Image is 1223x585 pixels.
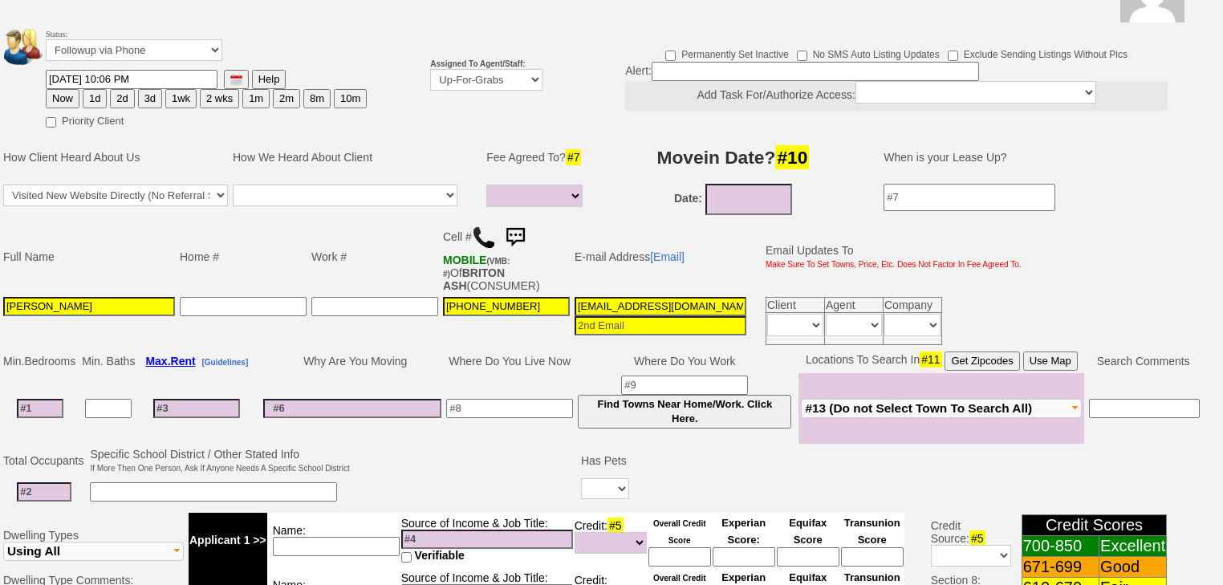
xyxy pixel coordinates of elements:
b: AT&T Wireless [443,254,510,279]
center: Add Task For/Authorize Access: [625,81,1168,111]
button: Now [46,89,79,108]
button: 3d [138,89,162,108]
span: #13 (Do not Select Town To Search All) [805,401,1032,415]
img: [calendar icon] [230,74,242,86]
a: [Email] [650,250,685,263]
span: Verifiable [415,549,465,562]
input: #6 [263,399,441,418]
td: Credit Scores [1022,515,1167,536]
td: Search Comments [1084,349,1202,373]
button: 1d [83,89,107,108]
b: [Guidelines] [201,358,248,367]
font: MOBILE [443,254,486,266]
img: call.png [472,225,496,250]
i: Lead Submitted Via Website For #1865 | Message: Hi, I am really interested in coming to see this ... [64,26,1159,68]
button: Use Map [1023,351,1078,371]
td: Why Are You Moving [261,349,444,373]
input: #8 [446,399,573,418]
td: Credit: [574,513,648,567]
label: Exclude Sending Listings Without Pics [948,43,1128,62]
input: #3 [153,399,240,418]
font: Equifax Score [789,517,827,546]
td: 700-850 [1022,536,1099,557]
button: Get Zipcodes [945,351,1019,371]
input: Permanently Set Inactive [665,51,676,61]
span: Bedrooms [24,355,75,368]
button: 1m [242,89,270,108]
td: E-mail Address [572,219,749,295]
a: [Reply] [398,55,438,68]
font: 8 hours Ago [1,15,47,24]
b: Date: [674,192,702,205]
input: Exclude Sending Listings Without Pics [948,51,958,61]
td: Client [766,297,825,312]
span: #10 [775,145,809,169]
div: Alert: [625,62,1168,111]
button: #13 (Do not Select Town To Search All) [801,399,1082,418]
td: Full Name [1,219,177,295]
input: 2nd Email [575,316,746,335]
button: 8m [303,89,331,108]
font: Make Sure To Set Towns, Price, Etc. Does Not Factor In Fee Agreed To. [766,260,1022,269]
td: Name: [267,513,400,567]
input: Priority Client [46,117,56,128]
td: When is your Lease Up? [867,133,1193,181]
input: #1 [17,399,63,418]
font: Overall Credit Score [653,519,706,545]
input: No SMS Auto Listing Updates [797,51,807,61]
button: 2 wks [200,89,239,108]
td: Specific School District / Other Stated Info [87,445,351,476]
td: Fee Agreed To? [484,133,590,181]
td: Where Do You Work [575,349,794,373]
input: Ask Customer: Do You Know Your Experian Credit Score [713,547,775,567]
button: 2m [273,89,300,108]
span: Using All [7,544,60,558]
label: No SMS Auto Listing Updates [797,43,940,62]
a: Disable Client Notes [1107,1,1201,13]
img: people.png [4,29,52,65]
input: #2 [17,482,71,502]
button: Help [252,70,286,89]
input: #4 [401,530,573,549]
td: 671-699 [1022,557,1099,578]
font: (VMB: #) [443,257,510,278]
button: Find Towns Near Home/Work. Click Here. [578,395,791,429]
td: Agent [825,297,884,312]
font: If More Then One Person, Ask If Anyone Needs A Specific School District [90,464,349,473]
td: Cell # Of (CONSUMER) [441,219,572,295]
font: Log [1174,26,1197,39]
td: Good [1099,557,1167,578]
span: #5 [969,530,985,546]
td: Min. Baths [79,349,137,373]
input: Ask Customer: Do You Know Your Equifax Credit Score [777,547,839,567]
font: Transunion Score [844,517,900,546]
td: How We Heard About Client [230,133,476,181]
input: Ask Customer: Do You Know Your Transunion Credit Score [841,547,904,567]
span: #5 [607,518,624,534]
td: Where Do You Live Now [444,349,575,373]
td: Has Pets [579,445,632,476]
a: [Guidelines] [201,355,248,368]
b: [DATE] [1,1,47,25]
td: Email Updates To [754,219,1024,295]
span: #7 [566,149,582,165]
span: #11 [920,351,941,368]
td: Min. [1,349,79,373]
input: Ask Customer: Do You Know Your Overall Credit Score [648,547,711,567]
input: 1st Email - Question #0 [575,297,746,316]
input: #9 [621,376,748,395]
button: 2d [110,89,134,108]
td: Total Occupants [1,445,87,476]
td: Home # [177,219,309,295]
font: Status: [46,30,222,57]
span: Rent [171,355,196,368]
input: #7 [884,184,1055,211]
nobr: Locations To Search In [806,353,1078,366]
h3: Movein Date? [601,143,866,172]
label: Permanently Set Inactive [665,43,788,62]
button: 1wk [165,89,197,108]
button: 10m [334,89,367,108]
b: BRITON ASH [443,266,505,292]
td: Company [884,297,942,312]
a: Hide Logs [1057,1,1104,13]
